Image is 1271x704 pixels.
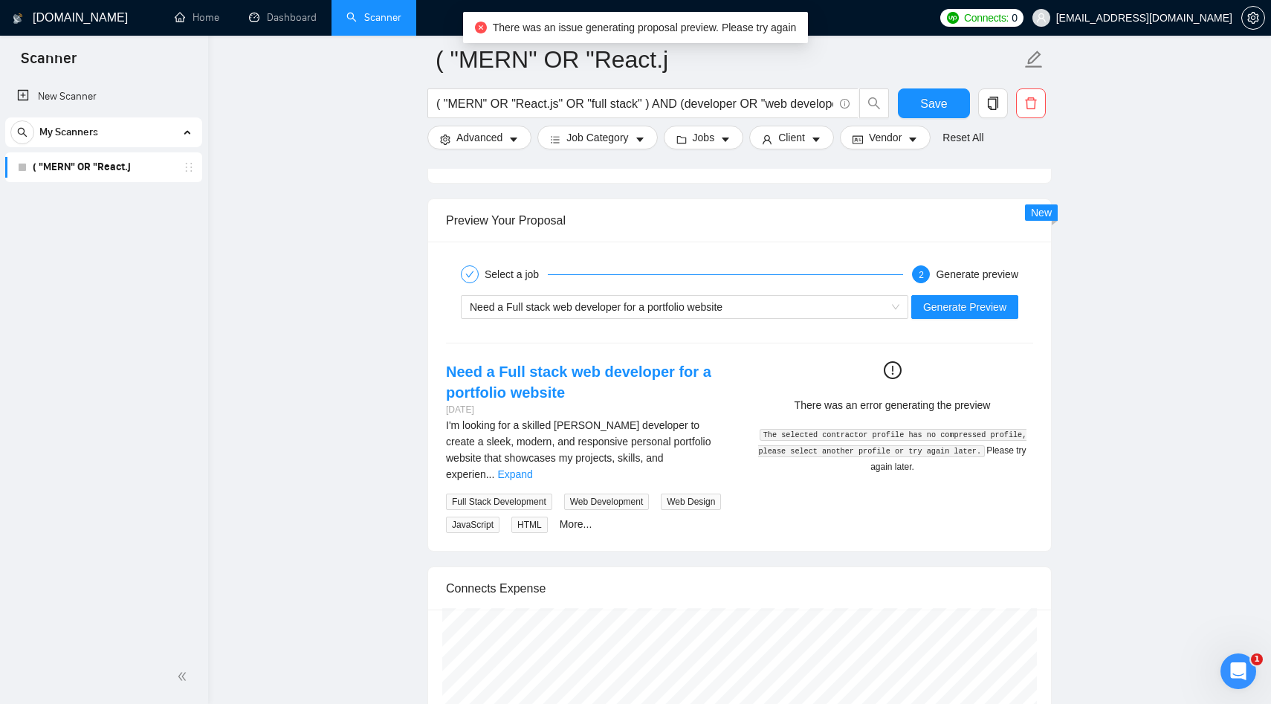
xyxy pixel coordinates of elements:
span: info-circle [840,99,850,109]
div: Generate preview [936,265,1018,283]
button: userClientcaret-down [749,126,834,149]
span: JavaScript [446,517,499,533]
span: caret-down [720,134,731,145]
div: I'm looking for a skilled MERN Stack developer to create a sleek, modern, and responsive personal... [446,417,728,482]
a: dashboardDashboard [249,11,317,24]
button: Generate Preview [911,295,1018,319]
a: Reset All [942,129,983,146]
input: Scanner name... [436,41,1021,78]
a: More... [560,518,592,530]
button: copy [978,88,1008,118]
button: delete [1016,88,1046,118]
img: logo [13,7,23,30]
a: ( "MERN" OR "React.j [33,152,174,182]
div: Connects Expense [446,567,1033,610]
span: copy [979,97,1007,110]
span: user [1036,13,1047,23]
span: check [465,270,474,279]
div: Preview Your Proposal [446,199,1033,242]
span: HTML [511,517,548,533]
span: search [11,127,33,138]
span: Vendor [869,129,902,146]
span: edit [1024,50,1044,69]
span: idcard [853,134,863,145]
iframe: Intercom live chat [1220,653,1256,689]
div: Select a job [485,265,548,283]
span: caret-down [908,134,918,145]
span: Web Development [564,494,650,510]
button: setting [1241,6,1265,30]
span: Jobs [693,129,715,146]
img: upwork-logo.png [947,12,959,24]
a: homeHome [175,11,219,24]
span: Save [920,94,947,113]
button: settingAdvancedcaret-down [427,126,531,149]
input: Search Freelance Jobs... [436,94,833,113]
span: double-left [177,669,192,684]
a: searchScanner [346,11,401,24]
span: caret-down [635,134,645,145]
span: exclamation-circle [884,361,902,379]
span: folder [676,134,687,145]
span: caret-down [811,134,821,145]
span: Web Design [661,494,721,510]
a: setting [1241,12,1265,24]
span: 1 [1251,653,1263,665]
span: My Scanners [39,117,98,147]
span: ... [486,468,495,480]
span: There was an error generating the preview [795,399,991,411]
button: folderJobscaret-down [664,126,744,149]
span: bars [550,134,560,145]
span: holder [183,161,195,173]
span: Scanner [9,48,88,79]
a: New Scanner [17,82,190,112]
li: My Scanners [5,117,202,182]
span: Job Category [566,129,628,146]
span: There was an issue generating proposal preview. Please try again [493,22,797,33]
a: Need a Full stack web developer for a portfolio website [446,364,711,401]
a: Expand [497,468,532,480]
span: 0 [1012,10,1018,26]
div: [DATE] [446,403,728,417]
span: I'm looking for a skilled [PERSON_NAME] developer to create a sleek, modern, and responsive perso... [446,419,711,480]
span: search [860,97,888,110]
button: barsJob Categorycaret-down [537,126,657,149]
span: 2 [919,270,924,280]
span: caret-down [508,134,519,145]
button: search [859,88,889,118]
li: New Scanner [5,82,202,112]
span: Need a Full stack web developer for a portfolio website [470,301,722,313]
span: Client [778,129,805,146]
button: search [10,120,34,144]
span: delete [1017,97,1045,110]
span: Full Stack Development [446,494,552,510]
code: The selected contractor profile has no compressed profile, please select another profile or try a... [758,429,1026,457]
span: Generate Preview [923,299,1006,315]
button: idcardVendorcaret-down [840,126,931,149]
button: Save [898,88,970,118]
span: user [762,134,772,145]
span: Connects: [964,10,1009,26]
span: Advanced [456,129,502,146]
span: close-circle [475,22,487,33]
span: setting [440,134,450,145]
span: New [1031,207,1052,219]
